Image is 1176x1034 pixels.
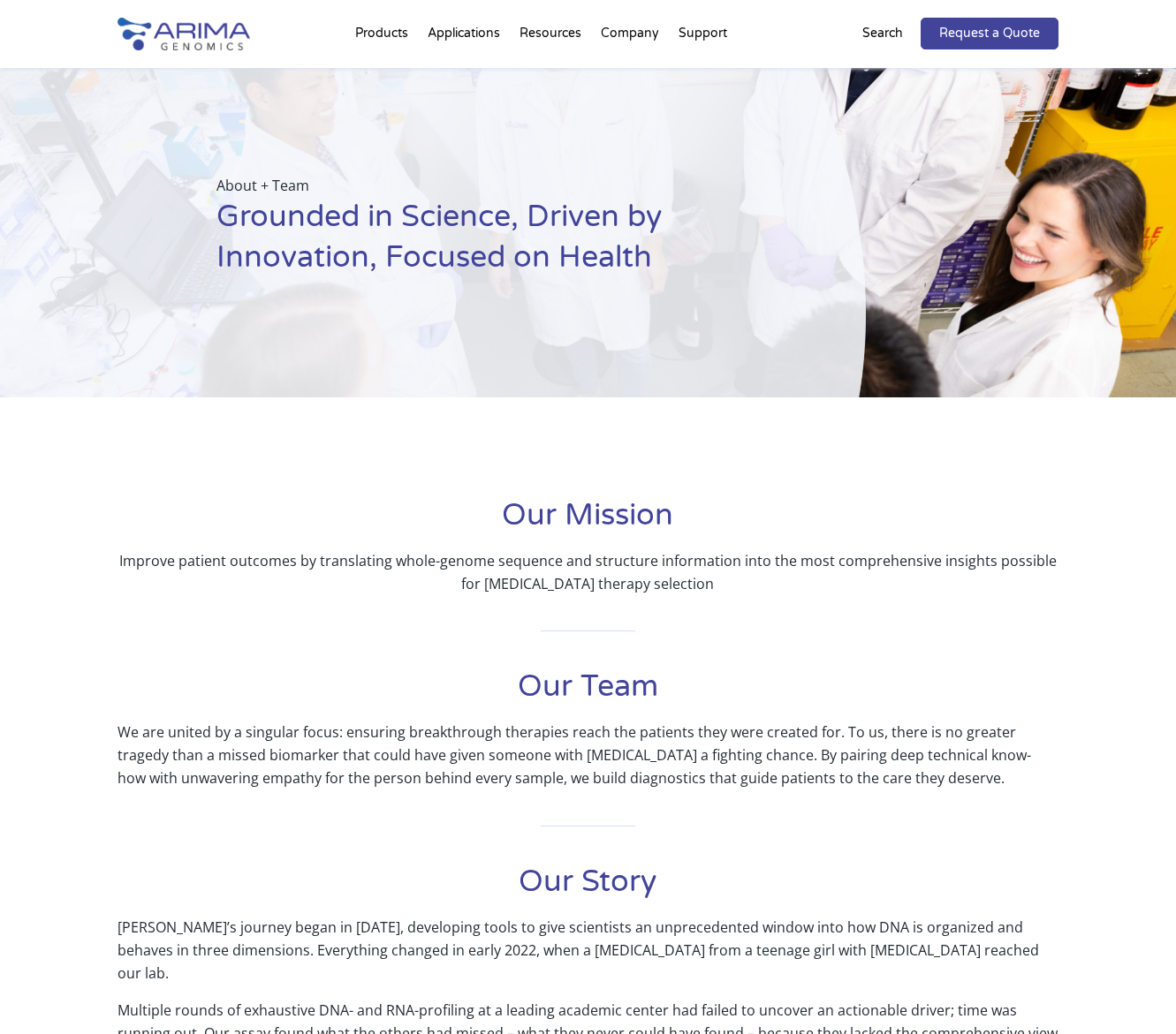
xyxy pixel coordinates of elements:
p: We are united by a singular focus: ensuring breakthrough therapies reach the patients they were c... [118,721,1058,789]
h1: Our Story [118,862,1058,916]
h1: Grounded in Science, Driven by Innovation, Focused on Health [216,197,778,291]
img: Arima-Genomics-logo [118,18,250,50]
p: Improve patient outcomes by translating whole-genome sequence and structure information into the ... [118,549,1058,595]
p: [PERSON_NAME]’s journey began in [DATE], developing tools to give scientists an unprecedented win... [118,916,1058,999]
a: Request a Quote [921,18,1058,49]
p: About + Team [216,174,778,197]
h1: Our Mission [118,495,1058,549]
p: Search [862,22,903,45]
h1: Our Team [118,667,1058,721]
